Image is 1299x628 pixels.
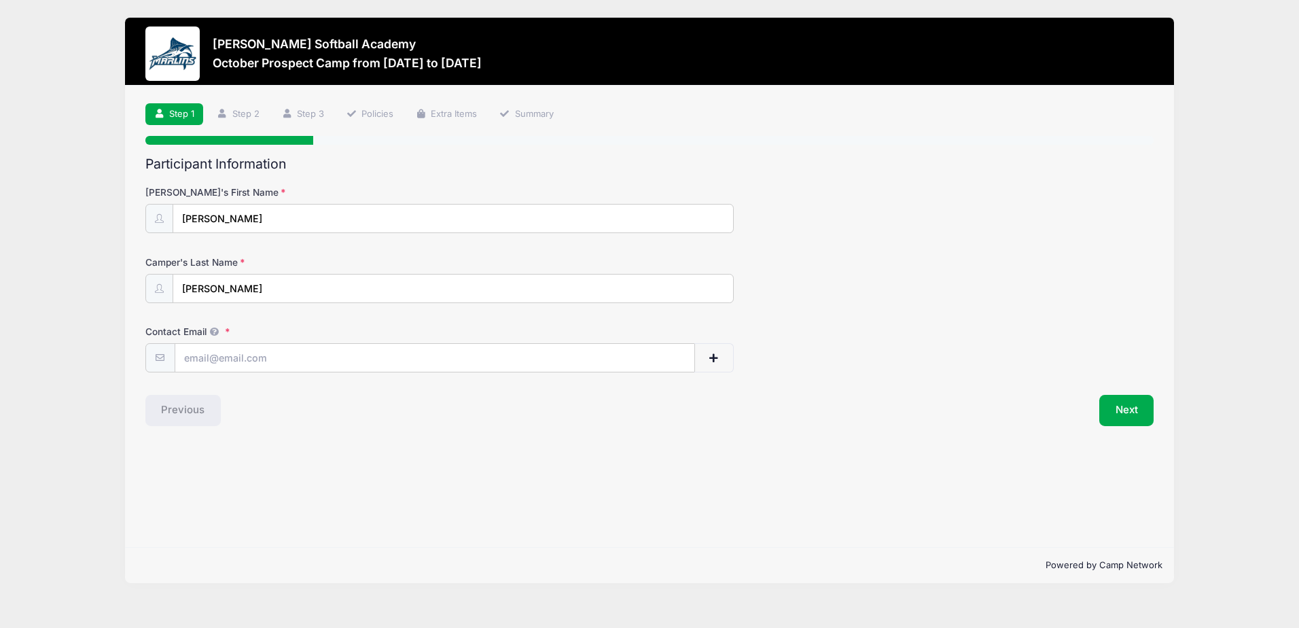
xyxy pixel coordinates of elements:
[145,325,482,338] label: Contact Email
[1099,395,1154,426] button: Next
[137,559,1163,572] p: Powered by Camp Network
[407,103,486,126] a: Extra Items
[173,274,734,303] input: Camper's Last Name
[337,103,402,126] a: Policies
[173,204,734,233] input: Camper's First Name
[145,256,482,269] label: Camper's Last Name
[145,103,204,126] a: Step 1
[272,103,333,126] a: Step 3
[213,56,482,70] h3: October Prospect Camp from [DATE] to [DATE]
[208,103,268,126] a: Step 2
[175,343,695,372] input: email@email.com
[213,37,482,51] h3: [PERSON_NAME] Softball Academy
[145,156,1154,172] h2: Participant Information
[145,186,482,199] label: [PERSON_NAME]'s First Name
[491,103,563,126] a: Summary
